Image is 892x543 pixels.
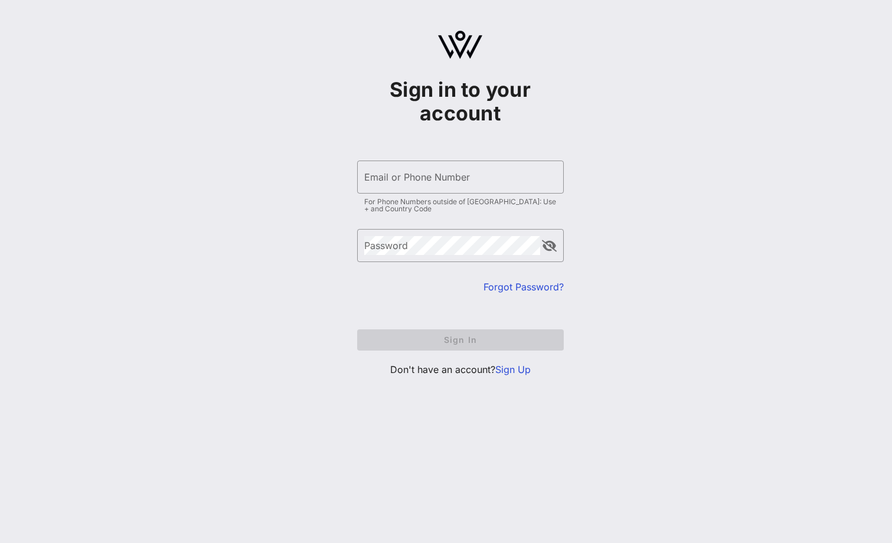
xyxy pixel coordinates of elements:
button: append icon [542,240,557,252]
h1: Sign in to your account [357,78,564,125]
p: Don't have an account? [357,362,564,377]
img: logo.svg [438,31,482,59]
div: For Phone Numbers outside of [GEOGRAPHIC_DATA]: Use + and Country Code [364,198,557,212]
a: Forgot Password? [483,281,564,293]
a: Sign Up [495,364,531,375]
